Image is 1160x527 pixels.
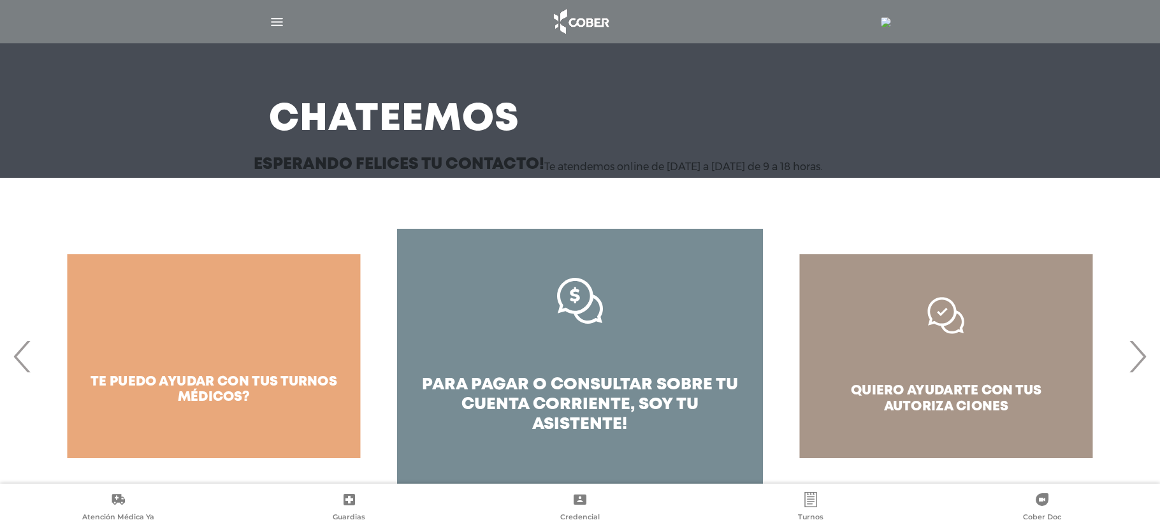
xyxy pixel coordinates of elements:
h3: Esperando felices tu contacto! [254,157,544,173]
span: Turnos [798,512,823,524]
a: Turnos [695,492,926,524]
img: logo_cober_home-white.png [547,6,614,37]
h3: Chateemos [269,103,519,136]
a: Cober Doc [927,492,1157,524]
span: para [422,377,467,393]
span: Credencial [560,512,600,524]
img: Cober_menu-lines-white.svg [269,14,285,30]
img: 1354 [881,17,891,27]
span: Atención Médica Ya [82,512,154,524]
a: Atención Médica Ya [3,492,233,524]
p: Te atendemos online de [DATE] a [DATE] de 9 a 18 horas. [544,161,822,173]
a: Credencial [465,492,695,524]
span: Next [1125,322,1150,391]
a: Guardias [233,492,464,524]
a: para pagar o consultar sobre tu cuenta corriente, soy tu asistente! [397,229,764,484]
span: Guardias [333,512,365,524]
span: pagar o consultar sobre tu cuenta corriente, [461,377,738,412]
span: Cober Doc [1023,512,1061,524]
span: Previous [10,322,35,391]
